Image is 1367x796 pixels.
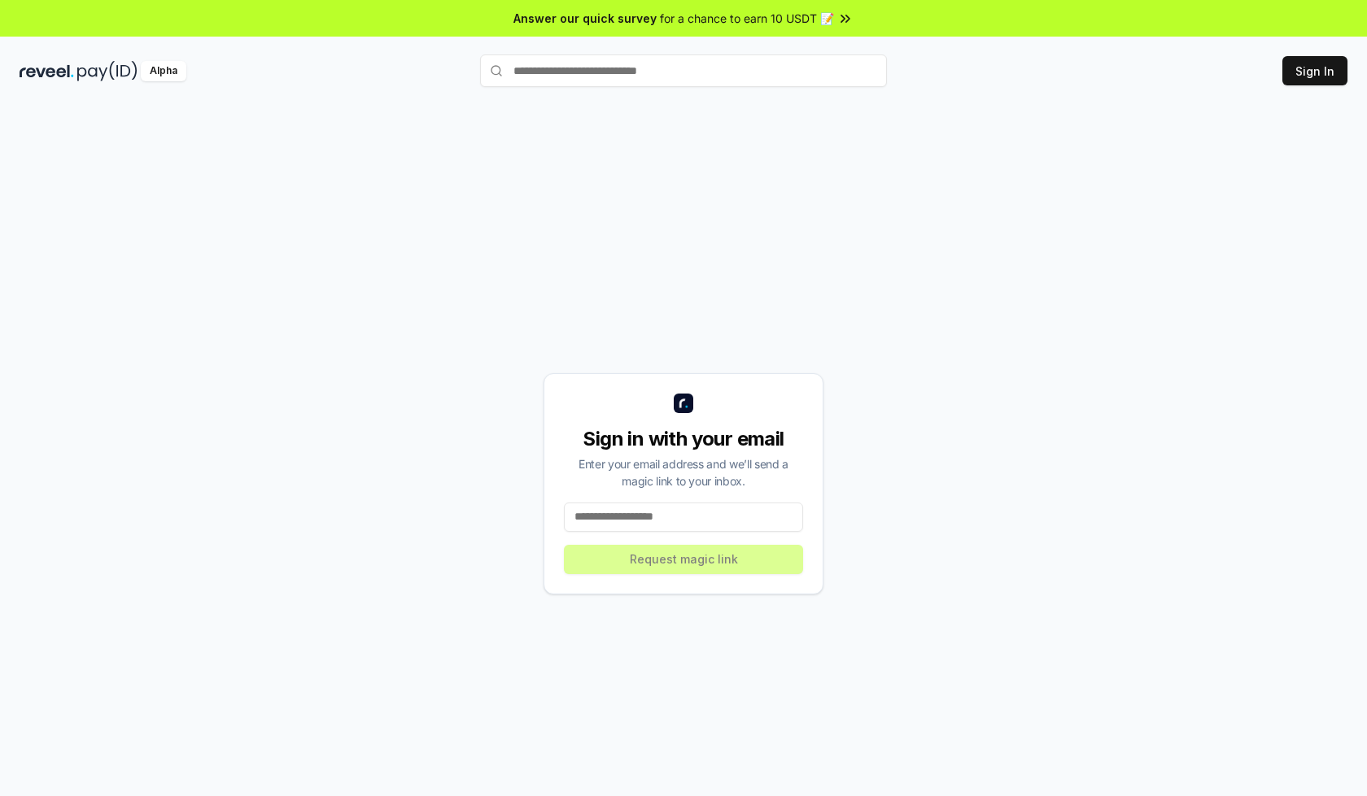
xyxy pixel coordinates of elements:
[674,394,693,413] img: logo_small
[141,61,186,81] div: Alpha
[77,61,138,81] img: pay_id
[564,455,803,489] div: Enter your email address and we’ll send a magic link to your inbox.
[660,10,834,27] span: for a chance to earn 10 USDT 📝
[20,61,74,81] img: reveel_dark
[513,10,657,27] span: Answer our quick survey
[1282,56,1347,85] button: Sign In
[564,426,803,452] div: Sign in with your email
